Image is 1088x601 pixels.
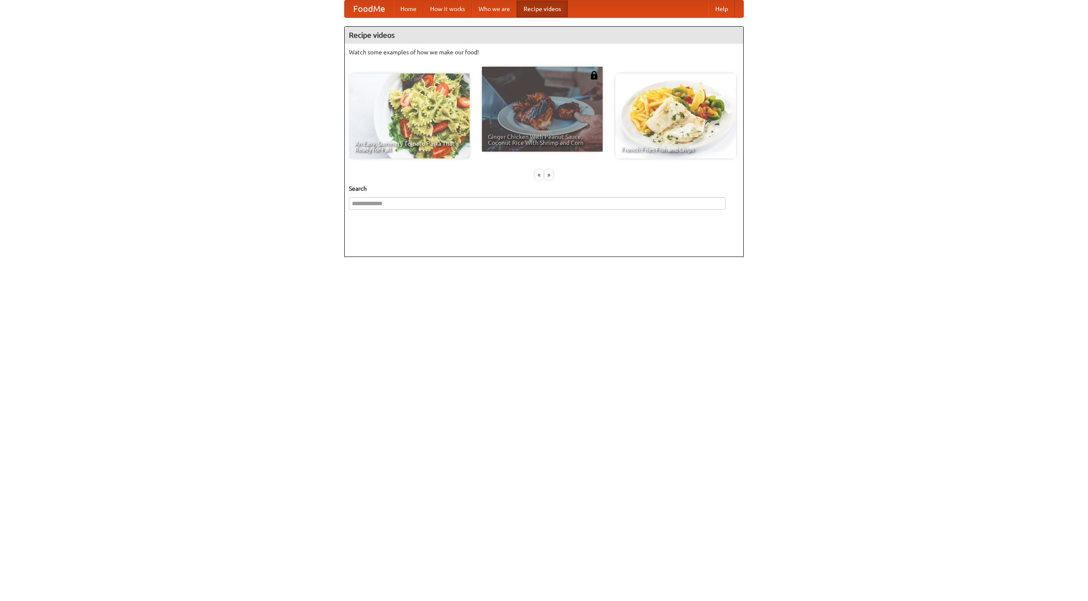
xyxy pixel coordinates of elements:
[590,71,598,79] img: 483408.png
[394,0,423,17] a: Home
[345,0,394,17] a: FoodMe
[615,73,736,158] a: French Fries Fish and Chips
[355,141,464,152] span: An Easy, Summery Tomato Pasta That's Ready for Fall
[545,169,553,180] div: »
[423,0,472,17] a: How it works
[349,73,470,158] a: An Easy, Summery Tomato Pasta That's Ready for Fall
[517,0,568,17] a: Recipe videos
[535,169,543,180] div: «
[708,0,735,17] a: Help
[349,48,739,56] p: Watch some examples of how we make our food!
[345,27,743,44] h4: Recipe videos
[349,184,739,193] h5: Search
[472,0,517,17] a: Who we are
[621,147,730,152] span: French Fries Fish and Chips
